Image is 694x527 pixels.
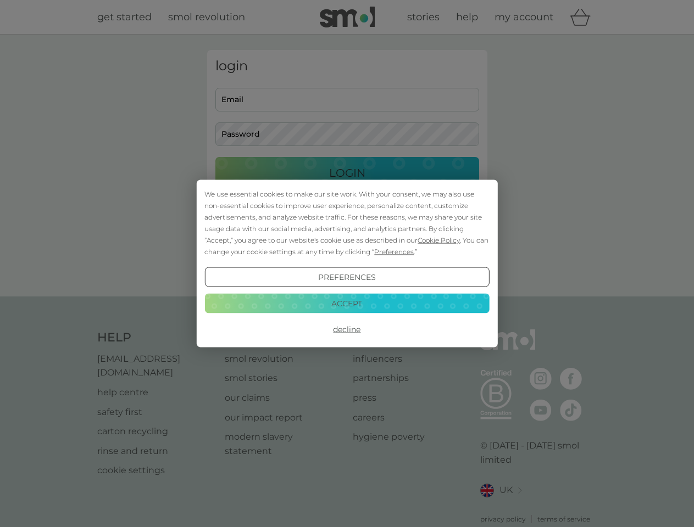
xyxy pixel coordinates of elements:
[204,267,489,287] button: Preferences
[418,236,460,244] span: Cookie Policy
[196,180,497,347] div: Cookie Consent Prompt
[204,188,489,257] div: We use essential cookies to make our site work. With your consent, we may also use non-essential ...
[374,248,414,256] span: Preferences
[204,319,489,339] button: Decline
[204,293,489,313] button: Accept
